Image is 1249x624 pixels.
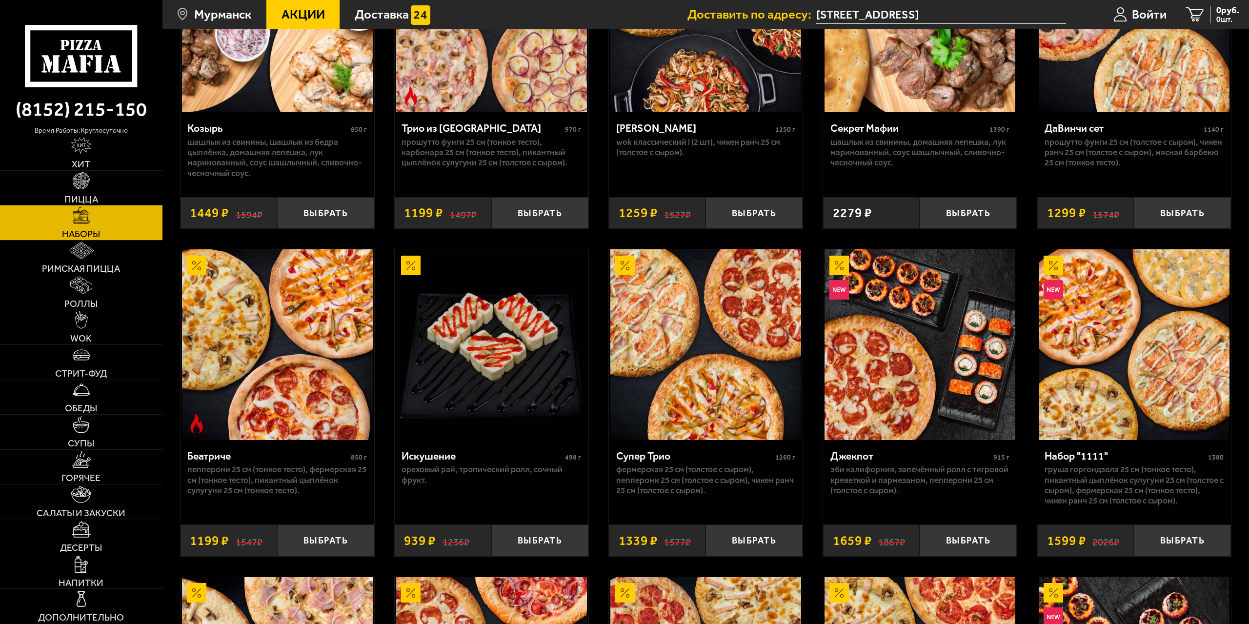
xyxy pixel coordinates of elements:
div: Козырь [187,122,348,135]
button: Выбрать [277,524,374,556]
s: 1594 ₽ [236,206,262,220]
button: Выбрать [1134,524,1231,556]
span: 1199 ₽ [190,534,229,547]
s: 1547 ₽ [236,534,262,547]
a: АкционныйНовинкаНабор "1111" [1037,249,1231,440]
span: 498 г [565,453,581,462]
img: Акционный [401,256,421,275]
img: Супер Трио [610,249,801,440]
s: 1867 ₽ [878,534,905,547]
span: Акции [282,8,325,21]
span: Мурманск [194,8,251,21]
span: 1299 ₽ [1047,206,1086,220]
span: 0 шт. [1216,16,1239,23]
div: Беатриче [187,450,348,463]
p: Wok классический L (2 шт), Чикен Ранч 25 см (толстое с сыром). [616,137,796,158]
img: Акционный [615,583,635,603]
button: Выбрать [705,524,803,556]
p: шашлык из свинины, домашняя лепешка, лук маринованный, соус шашлычный, сливочно-чесночный соус. [830,137,1010,168]
span: Обеды [65,403,97,413]
button: Выбрать [705,197,803,229]
p: Прошутто Фунги 25 см (тонкое тесто), Карбонара 25 см (тонкое тесто), Пикантный цыплёнок сулугуни ... [402,137,581,168]
div: [PERSON_NAME] [616,122,773,135]
span: 1599 ₽ [1047,534,1086,547]
img: Акционный [1044,256,1063,275]
div: Секрет Мафии [830,122,987,135]
img: Акционный [615,256,635,275]
img: Новинка [829,280,849,300]
span: 970 г [565,125,581,134]
div: Трио из [GEOGRAPHIC_DATA] [402,122,563,135]
div: Искушение [402,450,563,463]
s: 1527 ₽ [664,206,691,220]
p: Прошутто Фунги 25 см (толстое с сыром), Чикен Ранч 25 см (толстое с сыром), Мясная Барбекю 25 см ... [1045,137,1224,168]
span: 1260 г [775,453,795,462]
span: 1390 г [989,125,1009,134]
img: Искушение [396,249,587,440]
span: 0 руб. [1216,6,1239,15]
span: 1250 г [775,125,795,134]
span: 1259 ₽ [619,206,658,220]
img: Акционный [401,583,421,603]
img: Джекпот [825,249,1015,440]
span: Напитки [59,578,103,587]
span: Супы [68,439,94,448]
p: Ореховый рай, Тропический ролл, Сочный фрукт. [402,464,581,485]
img: Набор "1111" [1039,249,1229,440]
span: улица Папанина, 27 [816,6,1066,24]
span: 1339 ₽ [619,534,658,547]
button: Выбрать [277,197,374,229]
a: АкционныйОстрое блюдоБеатриче [181,249,374,440]
button: Выбрать [491,524,588,556]
img: Беатриче [182,249,373,440]
p: Фермерская 25 см (толстое с сыром), Пепперони 25 см (толстое с сыром), Чикен Ранч 25 см (толстое ... [616,464,796,496]
span: Горячее [61,473,101,483]
span: 915 г [993,453,1009,462]
p: Пепперони 25 см (тонкое тесто), Фермерская 25 см (тонкое тесто), Пикантный цыплёнок сулугуни 25 с... [187,464,367,496]
s: 1574 ₽ [1092,206,1119,220]
a: АкционныйНовинкаДжекпот [823,249,1017,440]
span: 1380 [1208,453,1224,462]
img: Новинка [1044,280,1063,300]
img: Акционный [1044,583,1063,603]
s: 1236 ₽ [443,534,469,547]
img: Акционный [187,583,206,603]
span: Римская пицца [42,264,120,273]
span: 850 г [351,125,367,134]
span: Салаты и закуски [37,508,125,518]
a: АкционныйСупер Трио [609,249,803,440]
a: АкционныйИскушение [395,249,588,440]
span: Десерты [60,543,102,552]
span: 2279 ₽ [833,206,872,220]
span: Роллы [64,299,98,308]
button: Выбрать [1134,197,1231,229]
span: Хит [72,160,90,169]
img: Акционный [829,256,849,275]
img: Острое блюдо [401,86,421,106]
span: Доставка [355,8,409,21]
div: Джекпот [830,450,991,463]
span: 1140 г [1204,125,1224,134]
img: Акционный [187,256,206,275]
p: Груша горгондзола 25 см (тонкое тесто), Пикантный цыплёнок сулугуни 25 см (толстое с сыром), Ферм... [1045,464,1224,506]
span: Наборы [62,229,100,239]
span: 1659 ₽ [833,534,872,547]
span: Стрит-фуд [55,369,107,378]
input: Ваш адрес доставки [816,6,1066,24]
span: Доставить по адресу: [687,8,816,21]
span: 1449 ₽ [190,206,229,220]
span: Войти [1132,8,1167,21]
div: ДаВинчи сет [1045,122,1202,135]
span: 850 г [351,453,367,462]
button: Выбрать [920,524,1017,556]
button: Выбрать [491,197,588,229]
button: Выбрать [920,197,1017,229]
img: Акционный [829,583,849,603]
span: 1199 ₽ [404,206,443,220]
span: 939 ₽ [404,534,436,547]
s: 1577 ₽ [664,534,691,547]
p: шашлык из свинины, шашлык из бедра цыплёнка, домашняя лепешка, лук маринованный, соус шашлычный, ... [187,137,367,179]
span: Пицца [64,195,98,204]
div: Набор "1111" [1045,450,1206,463]
span: WOK [70,334,92,343]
